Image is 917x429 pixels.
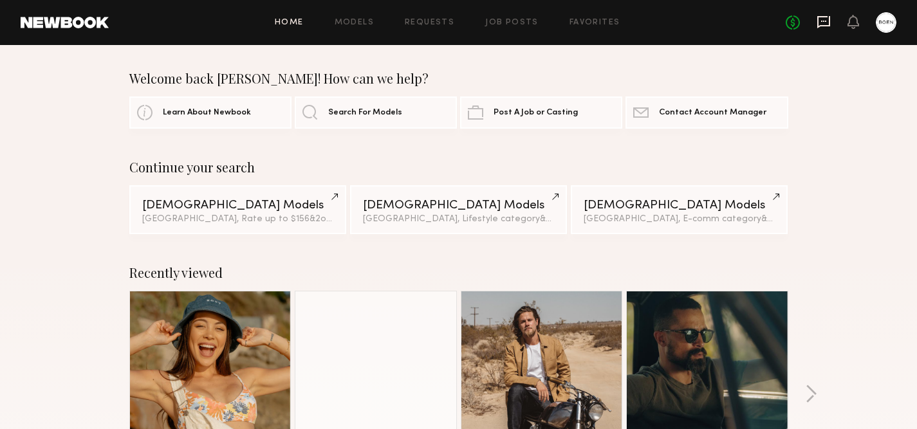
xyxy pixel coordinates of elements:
div: [GEOGRAPHIC_DATA], E-comm category [584,215,775,224]
div: [GEOGRAPHIC_DATA], Lifestyle category [363,215,554,224]
div: [GEOGRAPHIC_DATA], Rate up to $156 [142,215,333,224]
a: [DEMOGRAPHIC_DATA] Models[GEOGRAPHIC_DATA], E-comm category&3other filters [571,185,788,234]
span: Contact Account Manager [659,109,766,117]
div: [DEMOGRAPHIC_DATA] Models [584,199,775,212]
div: Recently viewed [129,265,788,280]
div: Continue your search [129,160,788,175]
a: Job Posts [485,19,539,27]
a: Post A Job or Casting [460,96,622,129]
a: [DEMOGRAPHIC_DATA] Models[GEOGRAPHIC_DATA], Lifestyle category&3other filters [350,185,567,234]
a: [DEMOGRAPHIC_DATA] Models[GEOGRAPHIC_DATA], Rate up to $156&2other filters [129,185,346,234]
a: Models [335,19,374,27]
span: & 2 other filter s [310,215,371,223]
a: Home [275,19,304,27]
span: Learn About Newbook [163,109,251,117]
div: [DEMOGRAPHIC_DATA] Models [363,199,554,212]
a: Favorites [570,19,620,27]
span: & 3 other filter s [540,215,601,223]
span: Search For Models [328,109,402,117]
a: Search For Models [295,96,457,129]
a: Contact Account Manager [625,96,788,129]
span: Post A Job or Casting [494,109,578,117]
div: [DEMOGRAPHIC_DATA] Models [142,199,333,212]
span: & 3 other filter s [761,215,822,223]
a: Requests [405,19,454,27]
a: Learn About Newbook [129,96,292,129]
div: Welcome back [PERSON_NAME]! How can we help? [129,71,788,86]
